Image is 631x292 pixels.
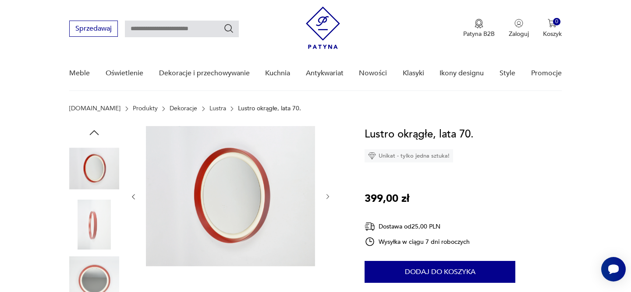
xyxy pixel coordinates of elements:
[368,152,376,160] img: Ikona diamentu
[238,105,301,112] p: Lustro okrągłe, lata 70.
[133,105,158,112] a: Produkty
[209,105,226,112] a: Lustra
[365,126,474,143] h1: Lustro okrągłe, lata 70.
[159,56,250,90] a: Dekoracje i przechowywanie
[365,236,470,247] div: Wysyłka w ciągu 7 dni roboczych
[509,30,529,38] p: Zaloguj
[543,30,562,38] p: Koszyk
[69,26,118,32] a: Sprzedawaj
[106,56,143,90] a: Oświetlenie
[69,56,90,90] a: Meble
[365,190,409,207] p: 399,00 zł
[359,56,387,90] a: Nowości
[69,200,119,250] img: Zdjęcie produktu Lustro okrągłe, lata 70.
[531,56,562,90] a: Promocje
[365,261,515,283] button: Dodaj do koszyka
[365,221,470,232] div: Dostawa od 25,00 PLN
[69,21,118,37] button: Sprzedawaj
[170,105,197,112] a: Dekoracje
[306,7,340,49] img: Patyna - sklep z meblami i dekoracjami vintage
[509,19,529,38] button: Zaloguj
[543,19,562,38] button: 0Koszyk
[514,19,523,28] img: Ikonka użytkownika
[440,56,484,90] a: Ikony designu
[69,144,119,193] img: Zdjęcie produktu Lustro okrągłe, lata 70.
[265,56,290,90] a: Kuchnia
[601,257,626,281] iframe: Smartsupp widget button
[223,23,234,34] button: Szukaj
[146,126,315,266] img: Zdjęcie produktu Lustro okrągłe, lata 70.
[306,56,344,90] a: Antykwariat
[403,56,424,90] a: Klasyki
[365,221,375,232] img: Ikona dostawy
[463,19,495,38] button: Patyna B2B
[463,30,495,38] p: Patyna B2B
[548,19,557,28] img: Ikona koszyka
[475,19,483,28] img: Ikona medalu
[463,19,495,38] a: Ikona medaluPatyna B2B
[500,56,515,90] a: Style
[69,105,121,112] a: [DOMAIN_NAME]
[365,149,453,162] div: Unikat - tylko jedna sztuka!
[553,18,560,25] div: 0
